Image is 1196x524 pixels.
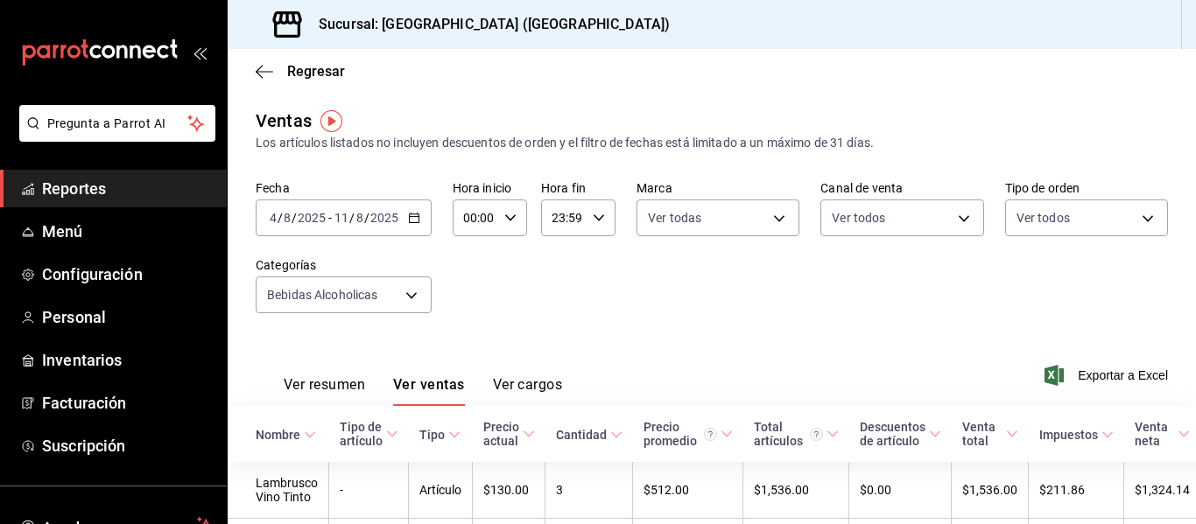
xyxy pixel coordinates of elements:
td: $512.00 [633,462,743,519]
span: Ver todos [1017,209,1070,227]
div: Precio actual [483,420,519,448]
div: Los artículos listados no incluyen descuentos de orden y el filtro de fechas está limitado a un m... [256,134,1168,152]
h3: Sucursal: [GEOGRAPHIC_DATA] ([GEOGRAPHIC_DATA]) [305,14,670,35]
button: Regresar [256,63,345,80]
td: - [329,462,409,519]
input: -- [334,211,349,225]
button: Pregunta a Parrot AI [19,105,215,142]
span: / [364,211,369,225]
div: Tipo de artículo [340,420,383,448]
span: / [278,211,283,225]
label: Hora fin [541,182,616,194]
span: Venta neta [1135,420,1191,448]
span: Nombre [256,428,316,442]
button: Ver resumen [284,376,365,406]
td: 3 [545,462,633,519]
span: Pregunta a Parrot AI [47,115,188,133]
span: Precio promedio [644,420,733,448]
div: Ventas [256,108,312,134]
span: Ver todos [832,209,885,227]
td: $1,536.00 [952,462,1029,519]
span: Venta total [962,420,1018,448]
label: Canal de venta [820,182,983,194]
span: Tipo [419,428,461,442]
span: Personal [42,305,213,329]
span: Descuentos de artículo [860,420,941,448]
span: Inventarios [42,348,213,372]
span: Reportes [42,177,213,200]
span: Impuestos [1039,428,1114,442]
div: Nombre [256,428,300,442]
span: Suscripción [42,434,213,458]
div: Descuentos de artículo [860,420,925,448]
label: Hora inicio [453,182,527,194]
span: Regresar [287,63,345,80]
svg: Precio promedio = Total artículos / cantidad [704,428,717,441]
a: Pregunta a Parrot AI [12,127,215,145]
img: Tooltip marker [320,110,342,132]
input: ---- [297,211,327,225]
button: Ver cargos [493,376,563,406]
input: -- [283,211,292,225]
span: - [328,211,332,225]
td: $211.86 [1029,462,1124,519]
div: Precio promedio [644,420,717,448]
label: Fecha [256,182,432,194]
td: $1,536.00 [743,462,849,519]
span: Cantidad [556,428,623,442]
div: Tipo [419,428,445,442]
svg: El total artículos considera cambios de precios en los artículos así como costos adicionales por ... [810,428,823,441]
span: Configuración [42,262,213,286]
span: Ver todas [648,209,701,227]
span: Facturación [42,391,213,415]
input: -- [269,211,278,225]
div: Venta neta [1135,420,1175,448]
span: Bebidas Alcoholicas [267,286,378,304]
span: / [292,211,297,225]
button: open_drawer_menu [193,45,207,59]
input: -- [355,211,364,225]
button: Exportar a Excel [1048,365,1168,386]
span: / [349,211,355,225]
td: $0.00 [849,462,952,519]
div: Impuestos [1039,428,1098,442]
div: navigation tabs [284,376,562,406]
span: Total artículos [754,420,839,448]
td: Lambrusco Vino Tinto [228,462,329,519]
label: Categorías [256,259,432,271]
label: Tipo de orden [1005,182,1168,194]
td: $130.00 [473,462,545,519]
input: ---- [369,211,399,225]
span: Tipo de artículo [340,420,398,448]
div: Cantidad [556,428,607,442]
span: Precio actual [483,420,535,448]
span: Menú [42,220,213,243]
label: Marca [637,182,799,194]
td: Artículo [409,462,473,519]
div: Venta total [962,420,1003,448]
button: Ver ventas [393,376,465,406]
div: Total artículos [754,420,823,448]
